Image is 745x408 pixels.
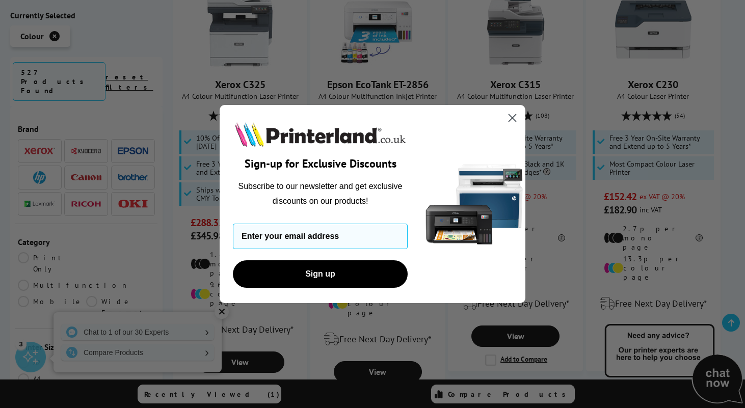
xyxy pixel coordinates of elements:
img: Printerland.co.uk [233,120,408,149]
img: 5290a21f-4df8-4860-95f4-ea1e8d0e8904.png [423,105,525,303]
span: Subscribe to our newsletter and get exclusive discounts on our products! [238,182,403,205]
input: Enter your email address [233,224,408,249]
span: Sign-up for Exclusive Discounts [245,156,396,171]
button: Sign up [233,260,408,288]
button: Close dialog [503,109,521,127]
